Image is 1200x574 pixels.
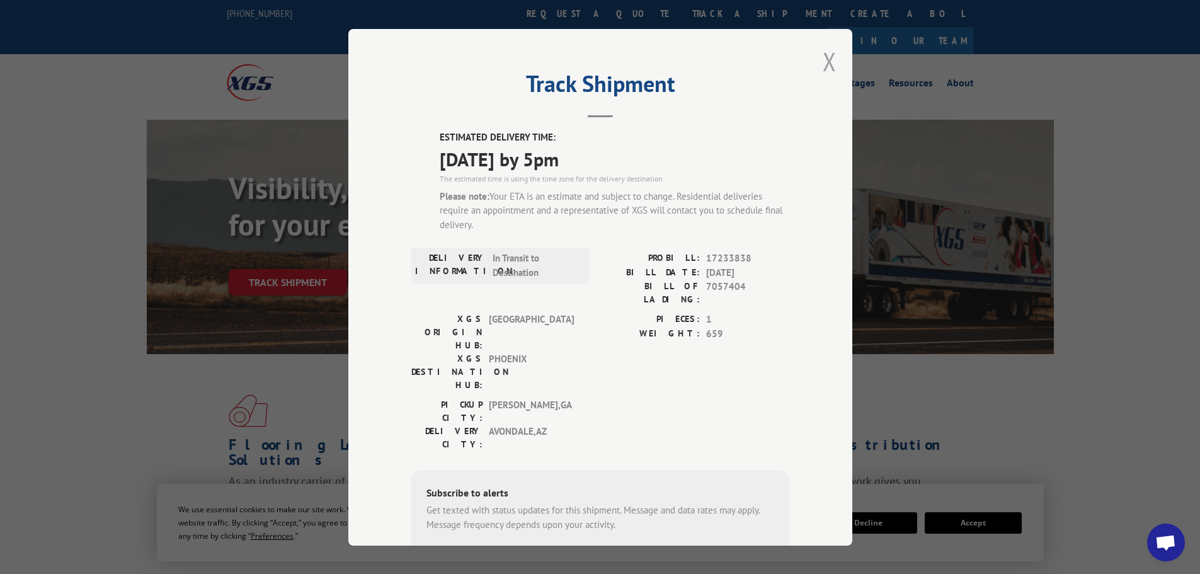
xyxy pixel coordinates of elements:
div: Subscribe to alerts [426,485,774,503]
span: [DATE] by 5pm [440,144,789,173]
strong: Please note: [440,190,489,202]
span: 7057404 [706,280,789,306]
label: ESTIMATED DELIVERY TIME: [440,130,789,145]
label: PROBILL: [600,251,700,266]
label: XGS DESTINATION HUB: [411,352,483,392]
label: DELIVERY CITY: [411,425,483,451]
button: Close modal [823,45,837,78]
label: PIECES: [600,313,700,327]
div: Get texted with status updates for this shipment. Message and data rates may apply. Message frequ... [426,503,774,532]
label: XGS ORIGIN HUB: [411,313,483,352]
h2: Track Shipment [411,75,789,99]
span: 659 [706,326,789,341]
span: [PERSON_NAME] , GA [489,398,574,425]
span: [GEOGRAPHIC_DATA] [489,313,574,352]
span: AVONDALE , AZ [489,425,574,451]
label: WEIGHT: [600,326,700,341]
span: In Transit to Destination [493,251,578,280]
label: BILL DATE: [600,265,700,280]
div: Open chat [1147,524,1185,561]
span: 17233838 [706,251,789,266]
label: PICKUP CITY: [411,398,483,425]
span: 1 [706,313,789,327]
div: The estimated time is using the time zone for the delivery destination. [440,173,789,184]
label: BILL OF LADING: [600,280,700,306]
div: Your ETA is an estimate and subject to change. Residential deliveries require an appointment and ... [440,189,789,232]
label: DELIVERY INFORMATION: [415,251,486,280]
span: PHOENIX [489,352,574,392]
span: [DATE] [706,265,789,280]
